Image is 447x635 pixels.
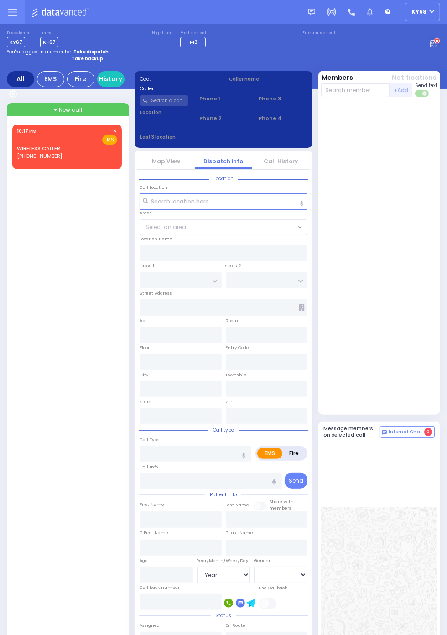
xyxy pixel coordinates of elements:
[259,585,287,591] label: Use Callback
[7,48,72,55] span: You're logged in as monitor.
[322,73,353,83] button: Members
[180,31,208,36] label: Medic on call
[73,48,109,55] strong: Take dispatch
[140,501,164,508] label: First Name
[302,31,337,36] label: Fire units on call
[146,223,186,231] span: Select an area
[199,115,247,122] span: Phone 2
[17,128,36,135] span: 10:17 PM
[259,95,307,103] span: Phone 3
[140,236,172,242] label: Location Name
[208,427,239,433] span: Call type
[226,344,249,351] label: Entry Code
[140,584,180,591] label: Call back number
[308,9,315,16] img: message.svg
[72,55,103,62] strong: Take backup
[140,344,150,351] label: Floor
[209,175,238,182] span: Location
[229,76,307,83] label: Caller name
[389,429,422,435] span: Internal Chat
[270,499,294,505] small: Share with
[190,38,198,46] span: M3
[140,622,160,629] label: Assigned
[67,71,94,87] div: Fire
[197,557,250,564] div: Year/Month/Week/Day
[140,557,148,564] label: Age
[140,184,167,191] label: Call Location
[270,505,292,511] span: members
[254,557,270,564] label: Gender
[392,73,437,83] button: Notifications
[424,428,432,436] span: 0
[140,464,158,470] label: Call Info
[199,95,247,103] span: Phone 1
[226,399,233,405] label: ZIP
[113,127,117,135] span: ✕
[285,473,307,489] button: Send
[226,502,249,508] label: Last Name
[226,530,254,536] label: P Last Name
[152,157,180,165] a: Map View
[415,82,437,89] span: Send text
[324,426,380,437] h5: Message members on selected call
[140,76,218,83] label: Cad:
[7,71,34,87] div: All
[152,31,172,36] label: Night unit
[321,83,390,97] input: Search member
[17,145,60,152] a: WIRELESS CALLER
[140,317,147,324] label: Apt
[140,290,172,297] label: Street Address
[40,31,58,36] label: Lines
[299,304,305,311] span: Other building occupants
[411,8,426,16] span: ky68
[7,37,25,47] span: KY67
[257,448,282,459] label: EMS
[140,95,188,106] input: Search a contact
[140,399,151,405] label: State
[226,263,242,269] label: Cross 2
[380,426,435,438] button: Internal Chat 0
[53,106,82,114] span: + New call
[264,157,298,165] a: Call History
[140,210,152,216] label: Areas
[226,372,247,378] label: Township
[204,157,244,165] a: Dispatch info
[259,115,307,122] span: Phone 4
[140,437,160,443] label: Call Type
[140,134,224,141] label: Last 3 location
[205,491,241,498] span: Patient info
[40,37,58,47] span: K-67
[140,372,148,378] label: City
[140,193,307,210] input: Search location here
[140,530,168,536] label: P First Name
[140,263,154,269] label: Cross 1
[226,622,246,629] label: En Route
[31,6,92,18] img: Logo
[140,109,188,116] label: Location
[415,89,430,98] label: Turn off text
[17,152,62,160] span: [PHONE_NUMBER]
[282,448,306,459] label: Fire
[37,71,64,87] div: EMS
[405,3,440,21] button: ky68
[211,612,236,619] span: Status
[7,31,30,36] label: Dispatcher
[105,136,114,143] u: EMS
[226,317,239,324] label: Room
[140,85,218,92] label: Caller:
[97,71,125,87] a: History
[382,430,387,435] img: comment-alt.png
